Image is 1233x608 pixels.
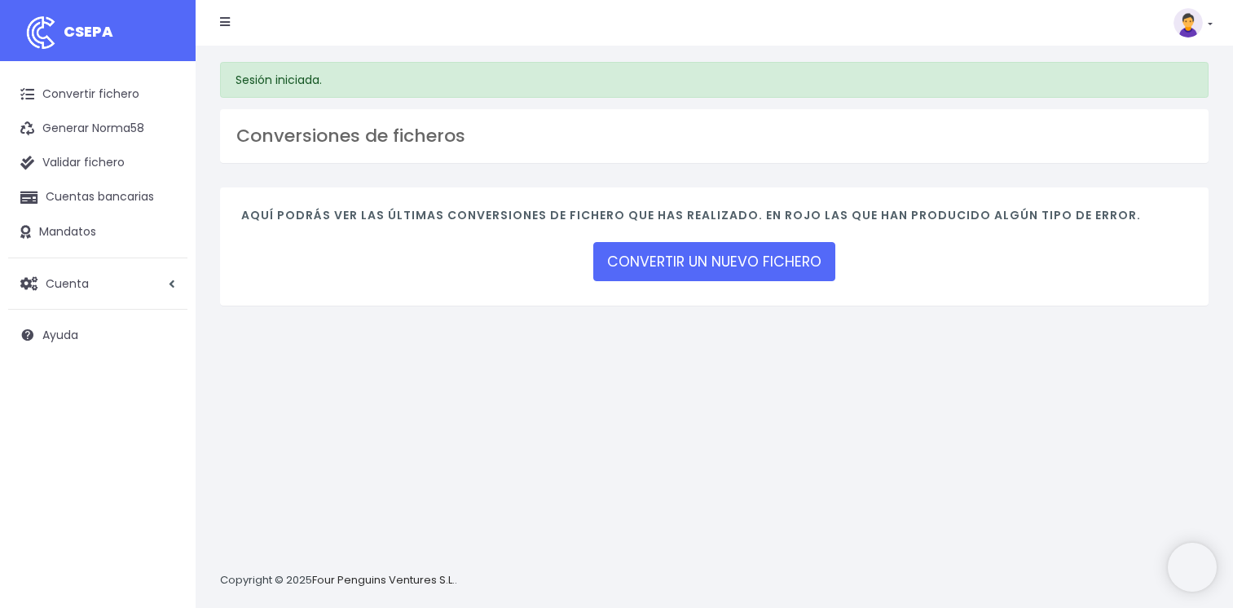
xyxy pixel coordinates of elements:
[220,62,1209,98] div: Sesión iniciada.
[8,180,187,214] a: Cuentas bancarias
[220,572,457,589] p: Copyright © 2025 .
[8,267,187,301] a: Cuenta
[8,77,187,112] a: Convertir fichero
[46,275,89,291] span: Cuenta
[312,572,455,588] a: Four Penguins Ventures S.L.
[593,242,835,281] a: CONVERTIR UN NUEVO FICHERO
[8,146,187,180] a: Validar fichero
[8,112,187,146] a: Generar Norma58
[8,215,187,249] a: Mandatos
[20,12,61,53] img: logo
[8,318,187,352] a: Ayuda
[64,21,113,42] span: CSEPA
[1174,8,1203,37] img: profile
[42,327,78,343] span: Ayuda
[236,126,1192,147] h3: Conversiones de ficheros
[241,209,1187,231] h4: Aquí podrás ver las últimas conversiones de fichero que has realizado. En rojo las que han produc...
